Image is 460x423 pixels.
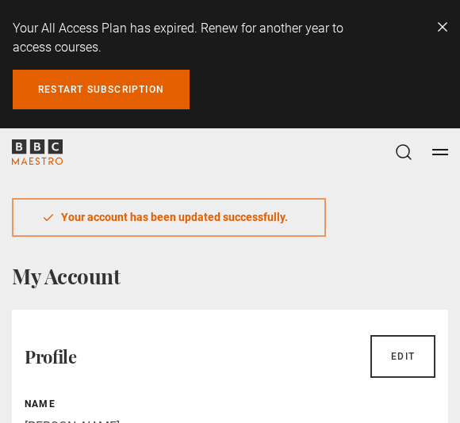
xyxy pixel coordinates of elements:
p: Name [25,397,435,411]
a: Edit [370,335,435,378]
h1: My Account [12,262,448,291]
a: Restart subscription [13,70,190,109]
button: Toggle navigation [432,144,448,160]
svg: BBC Maestro [12,139,63,165]
h2: Profile [25,344,76,369]
p: Your All Access Plan has expired. Renew for another year to access courses. [13,19,360,57]
div: Your account has been updated successfully. [12,198,326,237]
